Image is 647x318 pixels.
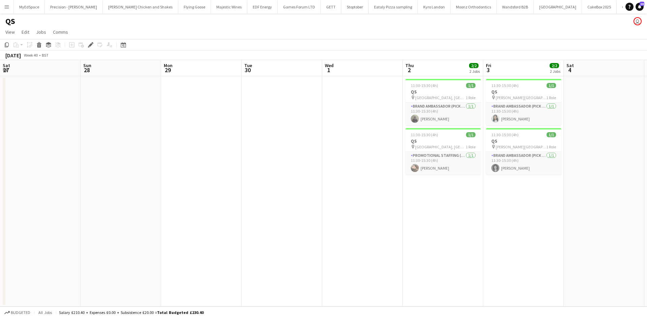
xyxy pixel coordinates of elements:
button: MyEdSpace [14,0,45,13]
span: 2/2 [550,63,559,68]
div: Salary £210.40 + Expenses £0.00 + Subsistence £20.00 = [59,310,204,315]
span: 27 [2,66,10,74]
span: 1 Role [546,95,556,100]
a: Comms [50,28,71,36]
span: Budgeted [11,310,30,315]
span: Wed [325,62,334,68]
span: Edit [22,29,29,35]
span: 1 Role [466,144,475,149]
button: EDF Energy [247,0,278,13]
app-job-card: 11:30-15:30 (4h)1/1QS [PERSON_NAME][GEOGRAPHIC_DATA]1 RoleBrand Ambassador (Pick up)1/111:30-15:3... [486,128,561,175]
span: [GEOGRAPHIC_DATA], [GEOGRAPHIC_DATA] [415,95,466,100]
button: Games Forum LTD [278,0,321,13]
app-job-card: 11:30-15:30 (4h)1/1QS [GEOGRAPHIC_DATA], [GEOGRAPHIC_DATA]1 RolePromotional Staffing (Brand Ambas... [405,128,481,175]
button: Stoptober [341,0,369,13]
button: Wandsford B2B [497,0,534,13]
span: Comms [53,29,68,35]
span: 11:30-15:30 (4h) [491,132,519,137]
a: 18 [636,3,644,11]
span: 18 [640,2,644,6]
app-job-card: 11:30-15:30 (4h)1/1QS [PERSON_NAME][GEOGRAPHIC_DATA]1 RoleBrand Ambassador (Pick up)1/111:30-15:3... [486,79,561,125]
app-card-role: Brand Ambassador (Pick up)1/111:30-15:30 (4h)[PERSON_NAME] [486,152,561,175]
span: Sat [3,62,10,68]
span: 3 [485,66,491,74]
span: 2 [404,66,414,74]
div: 2 Jobs [550,69,560,74]
a: Jobs [33,28,49,36]
button: GETT [321,0,341,13]
span: 29 [163,66,173,74]
div: 2 Jobs [469,69,480,74]
app-card-role: Brand Ambassador (Pick up)1/111:30-15:30 (4h)[PERSON_NAME] [405,103,481,125]
span: All jobs [37,310,53,315]
app-card-role: Promotional Staffing (Brand Ambassadors)1/111:30-15:30 (4h)[PERSON_NAME] [405,152,481,175]
button: CakeBox 2025 [582,0,617,13]
span: Fri [486,62,491,68]
button: Precision - [PERSON_NAME] [45,0,103,13]
h3: QS [405,89,481,95]
span: Thu [405,62,414,68]
app-card-role: Brand Ambassador (Pick up)1/111:30-15:30 (4h)[PERSON_NAME] [486,103,561,125]
h3: QS [486,89,561,95]
app-user-avatar: Ellie Allen [634,17,642,25]
span: 11:30-15:30 (4h) [411,83,438,88]
span: Jobs [36,29,46,35]
span: [PERSON_NAME][GEOGRAPHIC_DATA] [496,144,546,149]
span: View [5,29,15,35]
span: 1 Role [466,95,475,100]
span: 1/1 [466,83,475,88]
span: Mon [164,62,173,68]
span: Sun [83,62,91,68]
h3: QS [486,138,561,144]
button: Eataly Pizza sampling [369,0,418,13]
div: [DATE] [5,52,21,59]
span: 1/1 [547,132,556,137]
span: 2/2 [469,63,479,68]
h1: QS [5,16,15,26]
div: BST [42,53,49,58]
span: 1 Role [546,144,556,149]
a: Edit [19,28,32,36]
button: [GEOGRAPHIC_DATA] [534,0,582,13]
span: 4 [565,66,574,74]
h3: QS [405,138,481,144]
span: 28 [82,66,91,74]
app-job-card: 11:30-15:30 (4h)1/1QS [GEOGRAPHIC_DATA], [GEOGRAPHIC_DATA]1 RoleBrand Ambassador (Pick up)1/111:3... [405,79,481,125]
button: Flying Goose [178,0,211,13]
span: 1/1 [547,83,556,88]
span: Total Budgeted £230.40 [157,310,204,315]
a: View [3,28,18,36]
button: Majestic Wines [211,0,247,13]
button: Budgeted [3,309,31,316]
span: 11:30-15:30 (4h) [411,132,438,137]
span: Tue [244,62,252,68]
span: Sat [566,62,574,68]
span: 30 [243,66,252,74]
button: Moonz Orthodontics [451,0,497,13]
span: 1/1 [466,132,475,137]
span: 11:30-15:30 (4h) [491,83,519,88]
button: Kyro London [418,0,451,13]
span: Week 40 [22,53,39,58]
span: [GEOGRAPHIC_DATA], [GEOGRAPHIC_DATA] [415,144,466,149]
button: [PERSON_NAME] Chicken and Shakes [103,0,178,13]
span: [PERSON_NAME][GEOGRAPHIC_DATA] [496,95,546,100]
span: 1 [324,66,334,74]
